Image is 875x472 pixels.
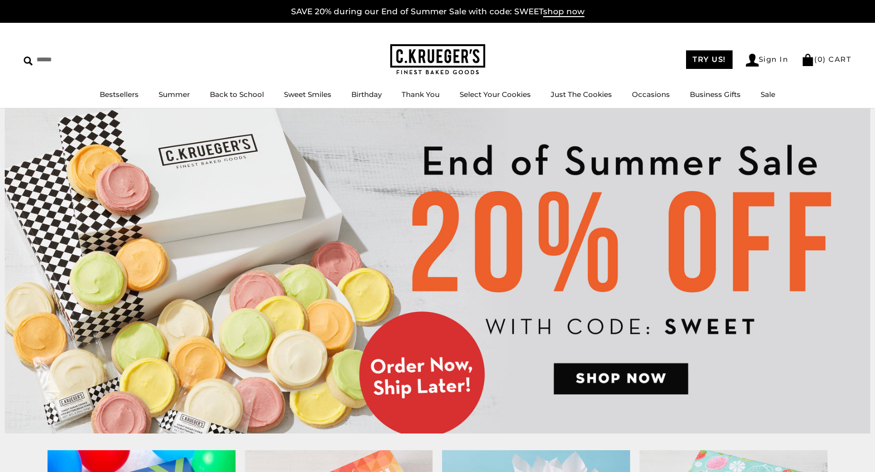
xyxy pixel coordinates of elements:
[632,90,670,99] a: Occasions
[159,90,190,99] a: Summer
[460,90,531,99] a: Select Your Cookies
[818,55,823,64] span: 0
[24,52,137,67] input: Search
[686,50,733,69] a: TRY US!
[291,7,584,17] a: SAVE 20% during our End of Summer Sale with code: SWEETshop now
[210,90,264,99] a: Back to School
[801,55,851,64] a: (0) CART
[801,54,814,66] img: Bag
[351,90,382,99] a: Birthday
[746,54,759,67] img: Account
[24,57,33,66] img: Search
[746,54,789,67] a: Sign In
[5,108,870,433] img: C.Krueger's Special Offer
[100,90,139,99] a: Bestsellers
[551,90,612,99] a: Just The Cookies
[543,7,584,17] span: shop now
[402,90,440,99] a: Thank You
[761,90,775,99] a: Sale
[390,44,485,75] img: C.KRUEGER'S
[690,90,741,99] a: Business Gifts
[284,90,331,99] a: Sweet Smiles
